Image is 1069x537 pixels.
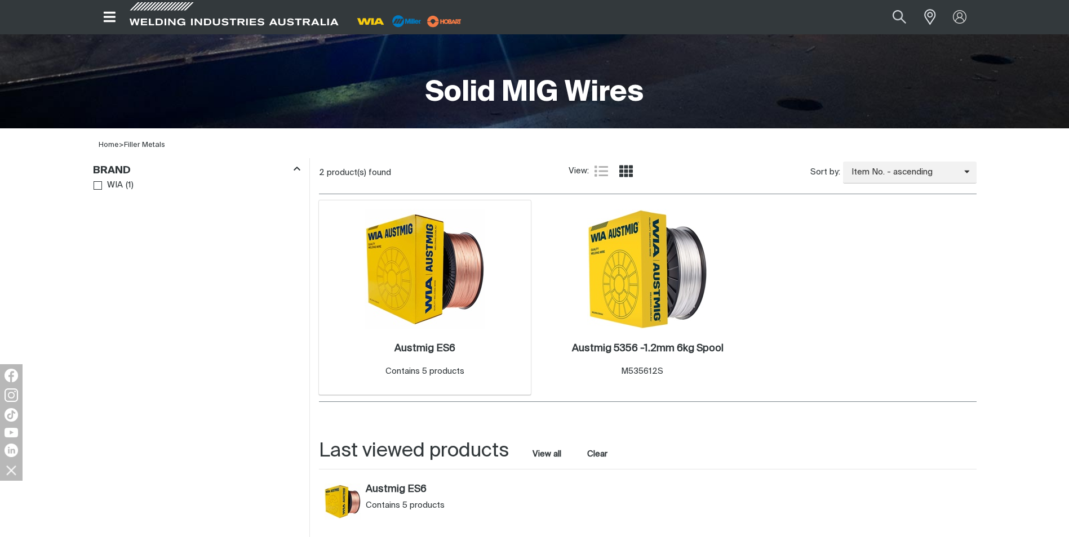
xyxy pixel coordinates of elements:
span: product(s) found [327,168,391,177]
a: Austmig 5356 -1.2mm 6kg Spool [572,342,724,355]
a: View all last viewed products [533,449,561,460]
h2: Austmig 5356 -1.2mm 6kg Spool [572,343,724,353]
a: Austmig ES6 [394,342,455,355]
a: miller [424,17,465,25]
a: WIA [94,178,123,193]
input: Product name or item number... [866,5,918,30]
span: WIA [107,179,123,192]
ul: Brand [94,178,300,193]
h2: Last viewed products [319,438,509,464]
h3: Brand [93,164,131,177]
a: List view [595,164,608,178]
h1: Solid MIG Wires [425,75,644,111]
a: Filler Metals [124,141,165,149]
div: Contains 5 products [385,365,464,378]
img: LinkedIn [5,444,18,457]
section: Product list controls [319,158,977,187]
span: Item No. - ascending [843,166,964,179]
a: Austmig ES6 [366,484,532,496]
div: Brand [93,162,300,177]
img: Austmig ES6 [365,209,485,329]
span: ( 1 ) [126,179,134,192]
img: Austmig 5356 -1.2mm 6kg Spool [587,209,708,329]
img: miller [424,13,465,30]
img: Instagram [5,388,18,402]
span: M535612S [621,367,663,375]
button: Search products [880,5,919,30]
img: YouTube [5,428,18,437]
img: hide socials [2,460,21,480]
img: Facebook [5,369,18,382]
aside: Filters [93,158,300,194]
img: TikTok [5,408,18,422]
a: Home [99,141,119,149]
span: > [119,141,124,149]
span: View: [569,165,589,178]
h2: Austmig ES6 [394,343,455,353]
article: Austmig ES6 (Austmig ES6) [319,481,538,530]
div: Contains 5 products [366,500,532,511]
img: Austmig ES6 [325,484,361,520]
div: 2 [319,167,569,178]
span: Sort by: [810,166,840,179]
button: Clear all last viewed products [585,446,610,462]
